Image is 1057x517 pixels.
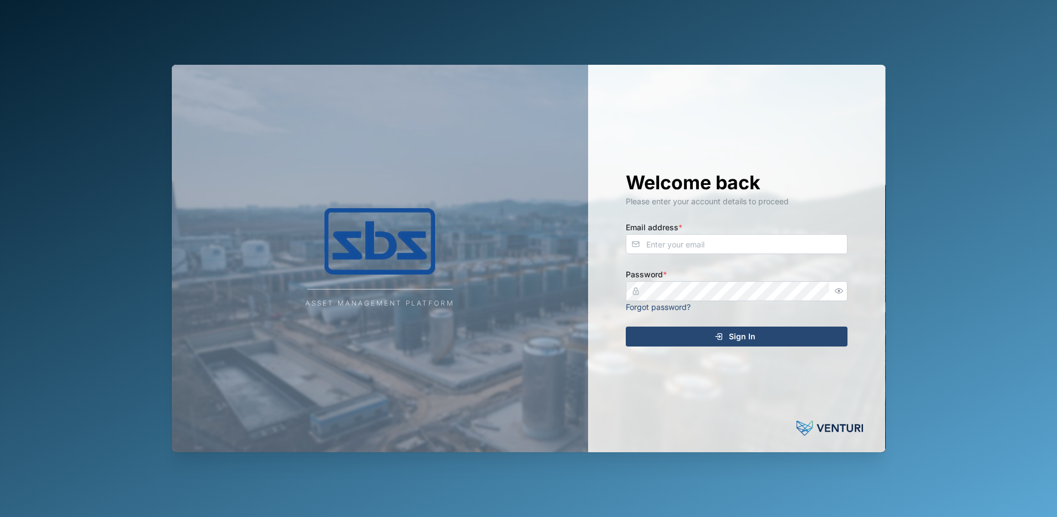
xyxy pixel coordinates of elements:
[729,327,755,346] span: Sign In
[626,327,847,347] button: Sign In
[626,221,682,234] label: Email address
[796,417,863,439] img: Powered by: Venturi
[626,234,847,254] input: Enter your email
[305,298,455,309] div: Asset Management Platform
[626,302,691,312] a: Forgot password?
[626,195,847,208] div: Please enter your account details to proceed
[626,170,847,195] h1: Welcome back
[626,268,667,281] label: Password
[269,208,491,275] img: Company Logo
